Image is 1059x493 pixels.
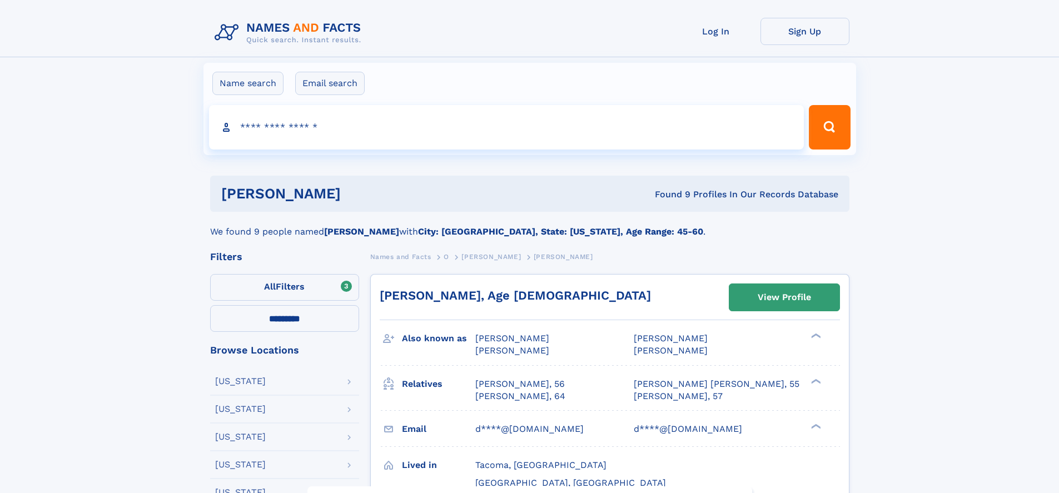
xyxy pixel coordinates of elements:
[370,250,431,263] a: Names and Facts
[324,226,399,237] b: [PERSON_NAME]
[210,212,849,238] div: We found 9 people named with .
[808,377,822,385] div: ❯
[402,456,475,475] h3: Lived in
[402,420,475,439] h3: Email
[475,378,565,390] a: [PERSON_NAME], 56
[210,345,359,355] div: Browse Locations
[215,377,266,386] div: [US_STATE]
[380,288,651,302] a: [PERSON_NAME], Age [DEMOGRAPHIC_DATA]
[418,226,703,237] b: City: [GEOGRAPHIC_DATA], State: [US_STATE], Age Range: 45-60
[760,18,849,45] a: Sign Up
[210,18,370,48] img: Logo Names and Facts
[475,460,606,470] span: Tacoma, [GEOGRAPHIC_DATA]
[221,187,498,201] h1: [PERSON_NAME]
[672,18,760,45] a: Log In
[215,460,266,469] div: [US_STATE]
[461,253,521,261] span: [PERSON_NAME]
[634,345,708,356] span: [PERSON_NAME]
[498,188,838,201] div: Found 9 Profiles In Our Records Database
[295,72,365,95] label: Email search
[264,281,276,292] span: All
[475,345,549,356] span: [PERSON_NAME]
[461,250,521,263] a: [PERSON_NAME]
[210,274,359,301] label: Filters
[634,378,799,390] a: [PERSON_NAME] [PERSON_NAME], 55
[444,253,449,261] span: O
[210,252,359,262] div: Filters
[402,329,475,348] h3: Also known as
[729,284,839,311] a: View Profile
[444,250,449,263] a: O
[212,72,284,95] label: Name search
[758,285,811,310] div: View Profile
[215,405,266,414] div: [US_STATE]
[534,253,593,261] span: [PERSON_NAME]
[808,332,822,340] div: ❯
[475,390,565,402] a: [PERSON_NAME], 64
[809,105,850,150] button: Search Button
[475,333,549,343] span: [PERSON_NAME]
[475,477,666,488] span: [GEOGRAPHIC_DATA], [GEOGRAPHIC_DATA]
[209,105,804,150] input: search input
[634,390,723,402] a: [PERSON_NAME], 57
[634,333,708,343] span: [PERSON_NAME]
[808,422,822,430] div: ❯
[215,432,266,441] div: [US_STATE]
[402,375,475,394] h3: Relatives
